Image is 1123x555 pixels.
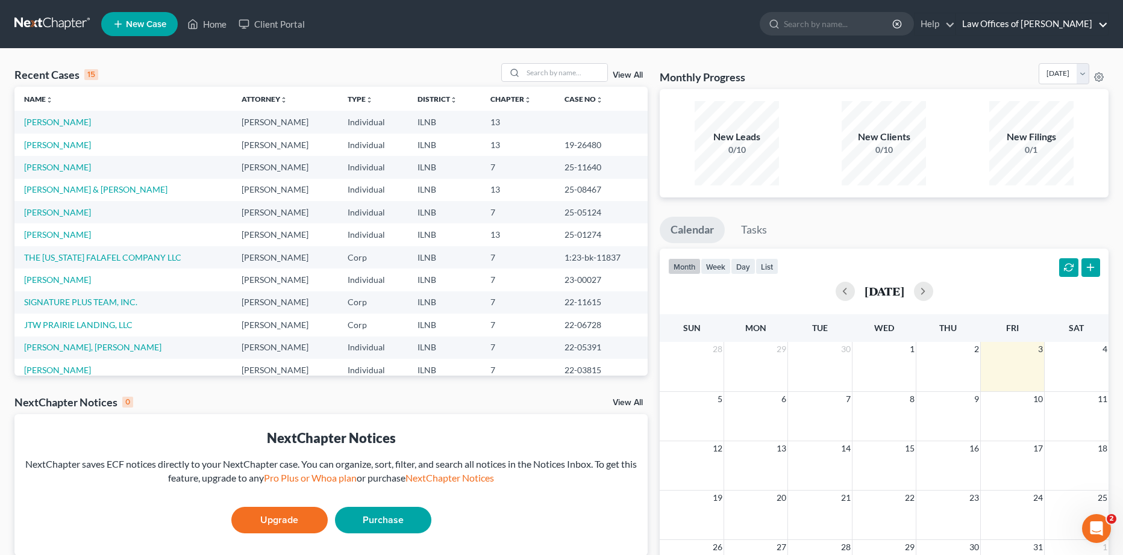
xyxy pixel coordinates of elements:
td: ILNB [408,134,481,156]
td: Individual [338,359,408,381]
span: 2 [973,342,980,356]
a: [PERSON_NAME] [24,274,91,285]
a: Purchase [335,507,431,533]
a: Typeunfold_more [348,95,373,104]
td: Individual [338,156,408,178]
i: unfold_more [596,96,603,104]
span: 8 [909,392,916,406]
a: Home [181,13,233,35]
span: 20 [775,491,787,505]
span: 16 [968,441,980,456]
td: ILNB [408,223,481,246]
a: SIGNATURE PLUS TEAM, INC. [24,297,137,307]
a: [PERSON_NAME] [24,117,91,127]
td: 22-03815 [555,359,648,381]
span: 3 [1037,342,1044,356]
a: Calendar [660,217,725,243]
td: ILNB [408,359,481,381]
a: NextChapter Notices [405,472,494,483]
span: 23 [968,491,980,505]
span: 21 [840,491,852,505]
span: 4 [1101,342,1109,356]
td: 7 [481,291,555,314]
td: [PERSON_NAME] [232,268,338,291]
td: ILNB [408,156,481,178]
td: 23-00027 [555,268,648,291]
span: 6 [780,392,787,406]
td: Individual [338,336,408,359]
span: 27 [775,540,787,554]
td: Corp [338,291,408,314]
span: 2 [1107,514,1116,524]
td: 22-06728 [555,314,648,336]
td: ILNB [408,336,481,359]
td: Individual [338,268,408,291]
a: Case Nounfold_more [565,95,603,104]
td: ILNB [408,314,481,336]
span: 30 [840,342,852,356]
span: Wed [874,323,894,333]
td: 7 [481,246,555,268]
a: View All [613,398,643,407]
a: [PERSON_NAME] [24,162,91,172]
div: NextChapter Notices [14,395,133,409]
span: New Case [126,20,166,29]
span: 26 [712,540,724,554]
td: [PERSON_NAME] [232,291,338,314]
td: 7 [481,314,555,336]
input: Search by name... [784,13,894,35]
td: ILNB [408,291,481,314]
span: 31 [1032,540,1044,554]
span: 25 [1096,491,1109,505]
span: 19 [712,491,724,505]
input: Search by name... [523,64,607,81]
a: View All [613,71,643,79]
div: New Leads [695,130,779,144]
button: list [755,258,778,274]
span: Sat [1069,323,1084,333]
td: 7 [481,359,555,381]
span: 24 [1032,491,1044,505]
div: New Filings [989,130,1074,144]
td: 13 [481,134,555,156]
td: 22-05391 [555,336,648,359]
td: [PERSON_NAME] [232,179,338,201]
span: 9 [973,392,980,406]
iframe: Intercom live chat [1082,514,1111,543]
a: Nameunfold_more [24,95,53,104]
a: Client Portal [233,13,311,35]
td: Corp [338,246,408,268]
a: [PERSON_NAME] [24,207,91,217]
td: Corp [338,314,408,336]
button: day [731,258,755,274]
span: 5 [716,392,724,406]
span: 1 [909,342,916,356]
h3: Monthly Progress [660,70,745,84]
span: Tue [812,323,828,333]
a: Districtunfold_more [418,95,457,104]
div: 15 [84,69,98,80]
td: [PERSON_NAME] [232,223,338,246]
span: 14 [840,441,852,456]
td: ILNB [408,201,481,223]
td: ILNB [408,179,481,201]
div: New Clients [842,130,926,144]
td: Individual [338,201,408,223]
span: 28 [712,342,724,356]
td: [PERSON_NAME] [232,201,338,223]
a: Law Offices of [PERSON_NAME] [956,13,1108,35]
i: unfold_more [280,96,287,104]
a: [PERSON_NAME] [24,229,91,240]
td: 13 [481,179,555,201]
td: Individual [338,223,408,246]
td: [PERSON_NAME] [232,156,338,178]
span: 28 [840,540,852,554]
td: 7 [481,156,555,178]
td: 7 [481,201,555,223]
span: 29 [904,540,916,554]
td: [PERSON_NAME] [232,359,338,381]
button: week [701,258,731,274]
a: [PERSON_NAME], [PERSON_NAME] [24,342,161,352]
span: 12 [712,441,724,456]
span: 13 [775,441,787,456]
